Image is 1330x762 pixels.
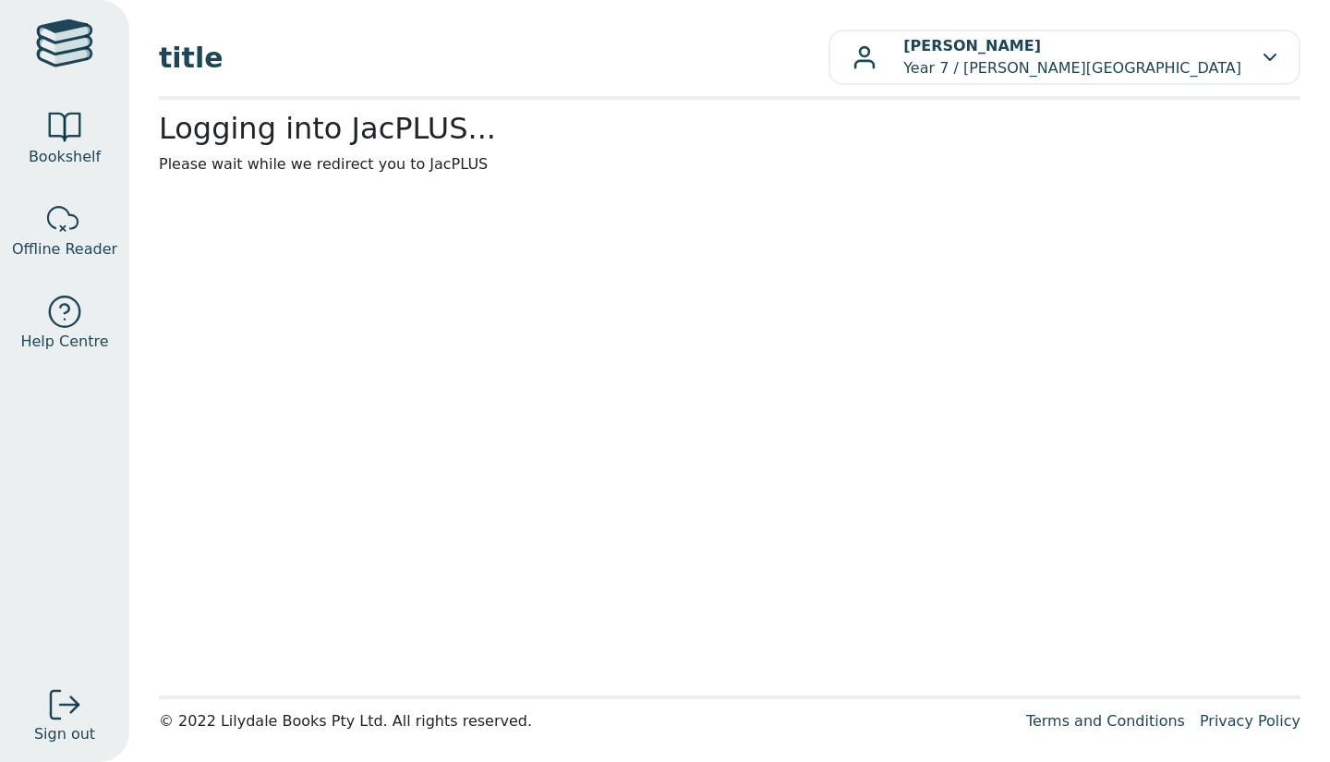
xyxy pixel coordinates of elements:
a: Terms and Conditions [1026,712,1185,730]
span: Bookshelf [29,146,101,168]
span: Help Centre [20,331,108,353]
span: Sign out [34,723,95,745]
span: Offline Reader [12,238,117,260]
b: [PERSON_NAME] [903,37,1041,54]
p: Year 7 / [PERSON_NAME][GEOGRAPHIC_DATA] [903,35,1241,79]
h2: Logging into JacPLUS... [159,111,1300,146]
a: Privacy Policy [1200,712,1300,730]
button: [PERSON_NAME]Year 7 / [PERSON_NAME][GEOGRAPHIC_DATA] [828,30,1300,85]
p: Please wait while we redirect you to JacPLUS [159,153,1300,175]
span: title [159,37,828,79]
div: © 2022 Lilydale Books Pty Ltd. All rights reserved. [159,710,1011,732]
